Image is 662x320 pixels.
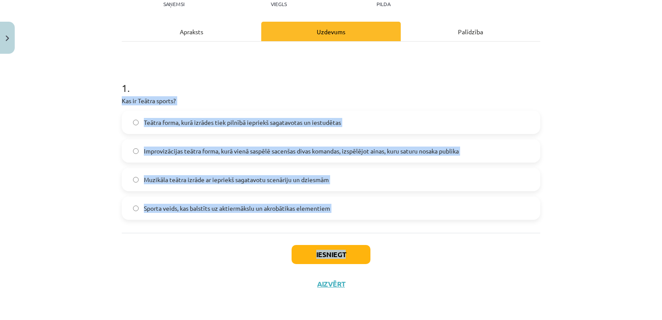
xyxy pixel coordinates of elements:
[122,96,540,105] p: Kas ir Teātra sports?
[376,1,390,7] p: pilda
[144,175,329,184] span: Muzikāla teātra izrāde ar iepriekš sagatavotu scenāriju un dziesmām
[133,120,139,125] input: Teātra forma, kurā izrādes tiek pilnībā iepriekš sagatavotas un iestudētas
[144,118,341,127] span: Teātra forma, kurā izrādes tiek pilnībā iepriekš sagatavotas un iestudētas
[122,67,540,94] h1: 1 .
[315,280,347,288] button: Aizvērt
[160,1,188,7] p: Saņemsi
[6,36,9,41] img: icon-close-lesson-0947bae3869378f0d4975bcd49f059093ad1ed9edebbc8119c70593378902aed.svg
[261,22,401,41] div: Uzdevums
[144,204,330,213] span: Sporta veids, kas balstīts uz aktiermākslu un akrobātikas elementiem
[133,177,139,183] input: Muzikāla teātra izrāde ar iepriekš sagatavotu scenāriju un dziesmām
[133,206,139,211] input: Sporta veids, kas balstīts uz aktiermākslu un akrobātikas elementiem
[292,245,370,264] button: Iesniegt
[122,22,261,41] div: Apraksts
[144,147,459,156] span: Improvizācijas teātra forma, kurā vienā saspēlē sacenšas divas komandas, izspēlējot ainas, kuru s...
[133,148,139,154] input: Improvizācijas teātra forma, kurā vienā saspēlē sacenšas divas komandas, izspēlējot ainas, kuru s...
[271,1,287,7] p: Viegls
[401,22,540,41] div: Palīdzība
